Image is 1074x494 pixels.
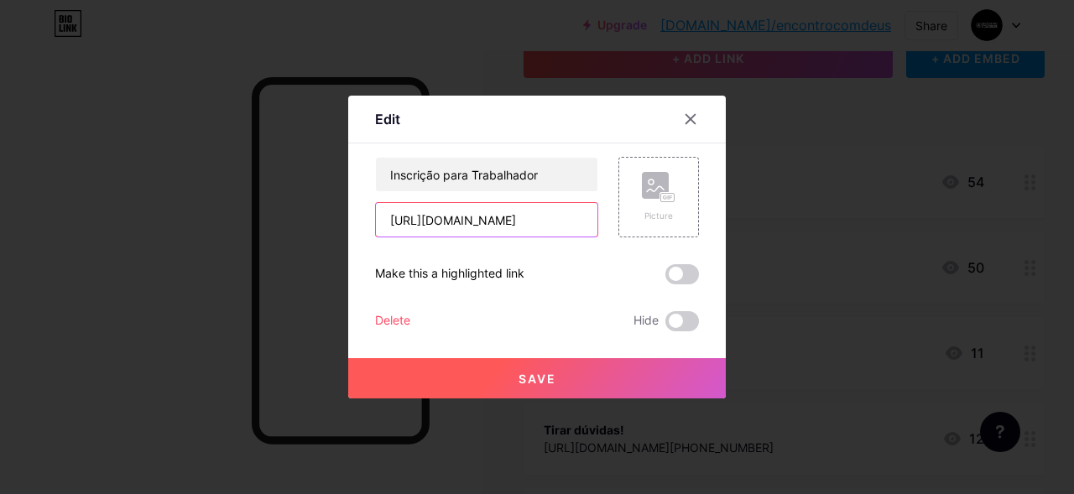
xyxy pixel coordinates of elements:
[375,109,400,129] div: Edit
[348,358,726,398] button: Save
[375,311,410,331] div: Delete
[519,372,556,386] span: Save
[376,158,597,191] input: Title
[376,203,597,237] input: URL
[642,210,675,222] div: Picture
[375,264,524,284] div: Make this a highlighted link
[633,311,659,331] span: Hide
